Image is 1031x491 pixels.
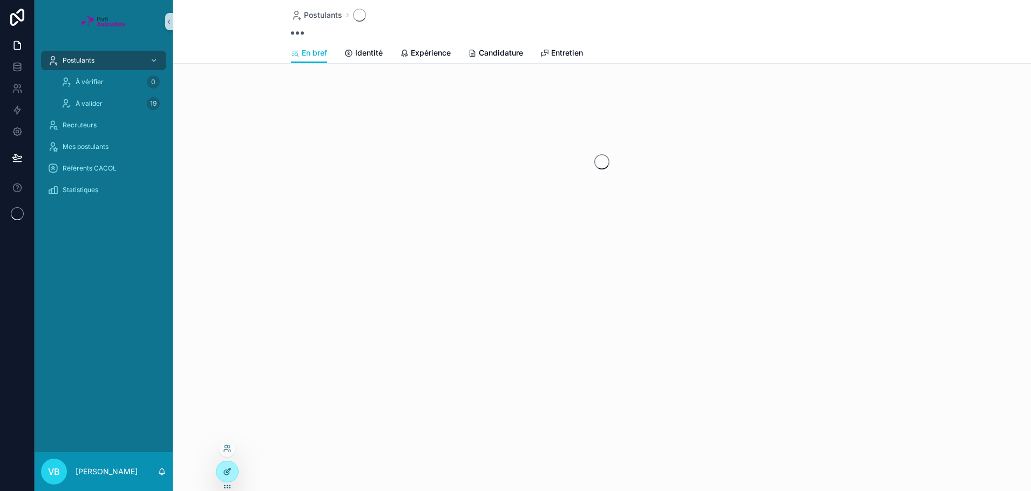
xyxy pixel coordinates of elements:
[400,43,451,65] a: Expérience
[78,13,130,30] img: App logo
[41,180,166,200] a: Statistiques
[63,186,98,194] span: Statistiques
[41,115,166,135] a: Recruteurs
[479,47,523,58] span: Candidature
[76,78,104,86] span: À vérifier
[147,97,160,110] div: 19
[147,76,160,88] div: 0
[355,47,383,58] span: Identité
[63,164,117,173] span: Référents CACOL
[304,10,342,21] span: Postulants
[302,47,327,58] span: En bref
[35,43,173,214] div: scrollable content
[76,99,103,108] span: À valider
[54,72,166,92] a: À vérifier0
[41,137,166,156] a: Mes postulants
[41,159,166,178] a: Référents CACOL
[468,43,523,65] a: Candidature
[48,465,60,478] span: VB
[41,51,166,70] a: Postulants
[551,47,583,58] span: Entretien
[291,10,342,21] a: Postulants
[63,142,108,151] span: Mes postulants
[63,121,97,129] span: Recruteurs
[411,47,451,58] span: Expérience
[291,43,327,64] a: En bref
[54,94,166,113] a: À valider19
[540,43,583,65] a: Entretien
[63,56,94,65] span: Postulants
[344,43,383,65] a: Identité
[76,466,138,477] p: [PERSON_NAME]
